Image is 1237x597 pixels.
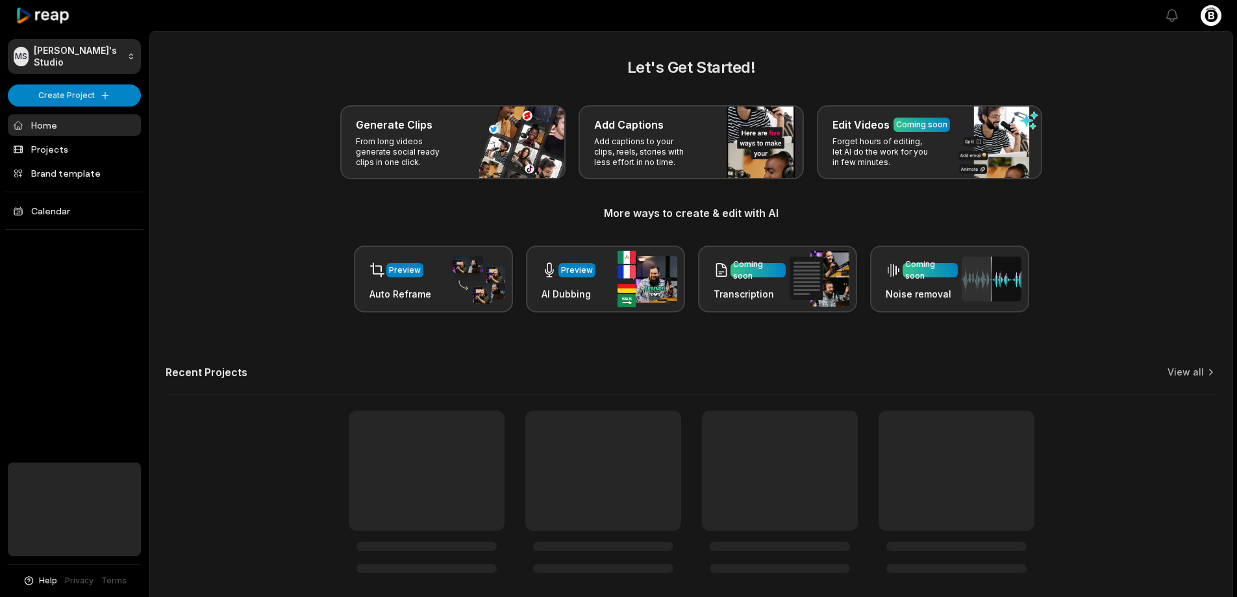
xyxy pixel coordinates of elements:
p: Add captions to your clips, reels, stories with less effort in no time. [594,136,695,168]
a: Terms [101,575,127,587]
a: Brand template [8,162,141,184]
p: From long videos generate social ready clips in one click. [356,136,456,168]
h2: Recent Projects [166,366,247,379]
img: transcription.png [790,251,849,307]
div: Preview [561,264,593,276]
a: Calendar [8,200,141,222]
span: Help [39,575,57,587]
h3: Transcription [714,287,786,301]
div: Coming soon [733,259,783,282]
p: [PERSON_NAME]'s Studio [34,45,122,68]
img: ai_dubbing.png [618,251,677,307]
img: noise_removal.png [962,257,1021,301]
div: MS [14,47,29,66]
h3: More ways to create & edit with AI [166,205,1217,221]
h3: Generate Clips [356,117,432,133]
h2: Let's Get Started! [166,56,1217,79]
h3: Edit Videos [832,117,890,133]
h3: Noise removal [886,287,958,301]
a: Privacy [65,575,94,587]
button: Create Project [8,84,141,107]
p: Forget hours of editing, let AI do the work for you in few minutes. [832,136,933,168]
div: Preview [389,264,421,276]
a: Projects [8,138,141,160]
img: auto_reframe.png [445,254,505,305]
button: Help [23,575,57,587]
h3: AI Dubbing [542,287,595,301]
a: View all [1168,366,1204,379]
div: Coming soon [905,259,955,282]
a: Home [8,114,141,136]
div: Coming soon [896,119,947,131]
h3: Auto Reframe [369,287,431,301]
h3: Add Captions [594,117,664,133]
